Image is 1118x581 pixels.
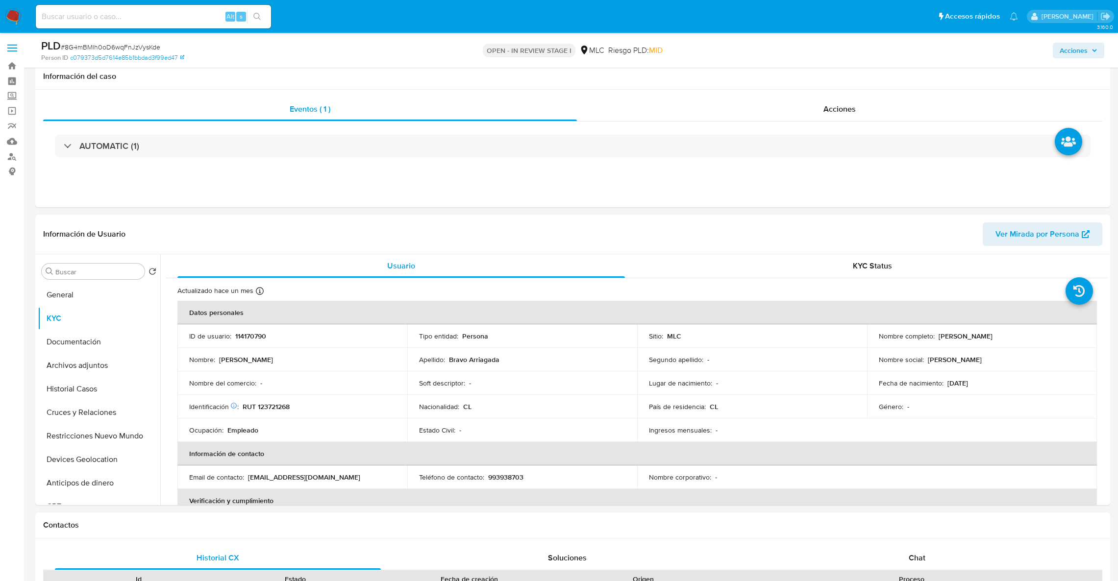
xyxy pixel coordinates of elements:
[177,442,1097,465] th: Información de contacto
[469,379,471,387] p: -
[79,141,139,151] h3: AUTOMATIC (1)
[38,377,160,401] button: Historial Casos
[667,332,681,340] p: MLC
[649,379,712,387] p: Lugar de nacimiento :
[419,473,484,482] p: Teléfono de contacto :
[38,283,160,307] button: General
[879,402,903,411] p: Género :
[909,552,925,563] span: Chat
[197,552,239,563] span: Historial CX
[177,301,1097,324] th: Datos personales
[36,10,271,23] input: Buscar usuario o caso...
[649,45,663,56] span: MID
[715,473,717,482] p: -
[41,53,68,62] b: Person ID
[928,355,982,364] p: [PERSON_NAME]
[823,103,856,115] span: Acciones
[290,103,330,115] span: Eventos ( 1 )
[55,267,141,276] input: Buscar
[1042,12,1097,21] p: agustina.godoy@mercadolibre.com
[43,72,1102,81] h1: Información del caso
[879,332,935,340] p: Nombre completo :
[235,332,266,340] p: 114170790
[649,426,712,435] p: Ingresos mensuales :
[907,402,909,411] p: -
[947,379,968,387] p: [DATE]
[879,379,944,387] p: Fecha de nacimiento :
[579,45,604,56] div: MLC
[189,426,224,435] p: Ocupación :
[995,222,1079,246] span: Ver Mirada por Persona
[38,471,160,495] button: Anticipos de dinero
[260,379,262,387] p: -
[38,307,160,330] button: KYC
[243,402,290,411] p: RUT 123721268
[649,402,706,411] p: País de residencia :
[459,426,461,435] p: -
[189,473,244,482] p: Email de contacto :
[61,42,160,52] span: # 8G4mBMlh0oD6wqFnJzVysKde
[449,355,499,364] p: Bravo Arriagada
[608,45,663,56] span: Riesgo PLD:
[43,520,1102,530] h1: Contactos
[70,53,184,62] a: c079373d5d7614e85b1bbdad3f99ed47
[463,402,472,411] p: CL
[43,229,125,239] h1: Información de Usuario
[46,267,53,275] button: Buscar
[41,38,61,53] b: PLD
[219,355,273,364] p: [PERSON_NAME]
[38,401,160,424] button: Cruces y Relaciones
[462,332,488,340] p: Persona
[419,426,455,435] p: Estado Civil :
[177,489,1097,512] th: Verificación y cumplimiento
[419,332,458,340] p: Tipo entidad :
[419,379,465,387] p: Soft descriptor :
[939,332,993,340] p: [PERSON_NAME]
[38,330,160,354] button: Documentación
[716,426,718,435] p: -
[38,448,160,471] button: Devices Geolocation
[983,222,1102,246] button: Ver Mirada por Persona
[1060,43,1088,58] span: Acciones
[226,12,234,21] span: Alt
[710,402,718,411] p: CL
[879,355,924,364] p: Nombre social :
[1100,11,1111,22] a: Salir
[189,332,231,340] p: ID de usuario :
[649,332,663,340] p: Sitio :
[548,552,587,563] span: Soluciones
[483,44,575,57] p: OPEN - IN REVIEW STAGE I
[945,11,1000,22] span: Accesos rápidos
[189,355,215,364] p: Nombre :
[419,402,459,411] p: Nacionalidad :
[248,473,360,482] p: [EMAIL_ADDRESS][DOMAIN_NAME]
[853,260,892,271] span: KYC Status
[38,495,160,518] button: CBT
[38,354,160,377] button: Archivos adjuntos
[189,379,256,387] p: Nombre del comercio :
[1010,12,1018,21] a: Notificaciones
[38,424,160,448] button: Restricciones Nuevo Mundo
[649,355,703,364] p: Segundo apellido :
[387,260,415,271] span: Usuario
[247,10,267,24] button: search-icon
[177,286,253,295] p: Actualizado hace un mes
[240,12,243,21] span: s
[189,402,239,411] p: Identificación :
[488,473,523,482] p: 993938703
[149,267,156,278] button: Volver al orden por defecto
[716,379,718,387] p: -
[707,355,709,364] p: -
[227,426,258,435] p: Empleado
[1053,43,1104,58] button: Acciones
[649,473,711,482] p: Nombre corporativo :
[419,355,445,364] p: Apellido :
[55,135,1091,157] div: AUTOMATIC (1)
